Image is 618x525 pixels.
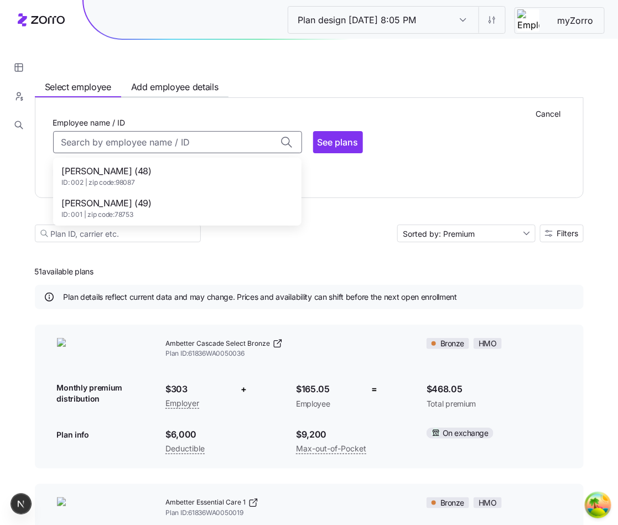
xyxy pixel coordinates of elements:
label: Employee name / ID [53,117,126,129]
span: $165.05 [296,382,355,396]
img: Ambetter [57,338,148,365]
button: Cancel [532,105,565,122]
span: Monthly premium distribution [57,382,148,405]
a: Ambetter Essential Care 1 [165,497,409,508]
input: Sort by [397,225,536,242]
button: Open Tanstack query devtools [587,494,609,516]
span: [PERSON_NAME] (49) [62,196,152,210]
span: $468.05 [427,382,561,396]
span: See plans [318,136,359,149]
span: Total premium [427,398,561,409]
span: Bronze [440,339,464,349]
div: = [363,382,385,396]
input: Search by employee name / ID [53,131,302,153]
span: ID: 002 | zip code: 98087 [62,178,152,188]
span: Add employee details [131,80,219,94]
span: myZorro [548,14,602,28]
span: 51 available plans [35,266,94,277]
button: Settings [479,7,505,33]
span: $9,200 [296,428,385,441]
span: Bronze [440,498,464,508]
span: Plan details reflect current data and may change. Prices and availability can shift before the ne... [64,292,458,303]
div: + [233,382,255,396]
span: Select employee [45,80,111,94]
span: ID: 001 | zip code: 78753 [62,210,152,220]
button: Filters [540,225,584,242]
span: Employer [165,397,199,410]
span: Deductible [165,442,205,455]
span: Filters [557,230,579,237]
span: Cancel [536,108,561,119]
span: On exchange [443,428,489,438]
span: Employee [296,398,355,409]
span: Plan info [57,429,89,440]
span: HMO [479,339,497,349]
img: Ambetter [57,497,148,524]
span: Plan ID: 61836WA0050019 [165,508,409,518]
span: $303 [165,382,224,396]
input: Plan ID, carrier etc. [35,225,201,242]
span: Plan ID: 61836WA0050036 [165,349,409,358]
img: Employer logo [517,9,539,32]
span: $6,000 [165,428,246,441]
a: Ambetter Cascade Select Bronze [165,338,409,349]
span: Ambetter Cascade Select Bronze [165,339,270,349]
span: HMO [479,498,497,508]
span: [PERSON_NAME] (48) [62,164,152,178]
button: See plans [313,131,363,153]
span: Ambetter Essential Care 1 [165,498,246,507]
span: Max-out-of-Pocket [296,442,366,455]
